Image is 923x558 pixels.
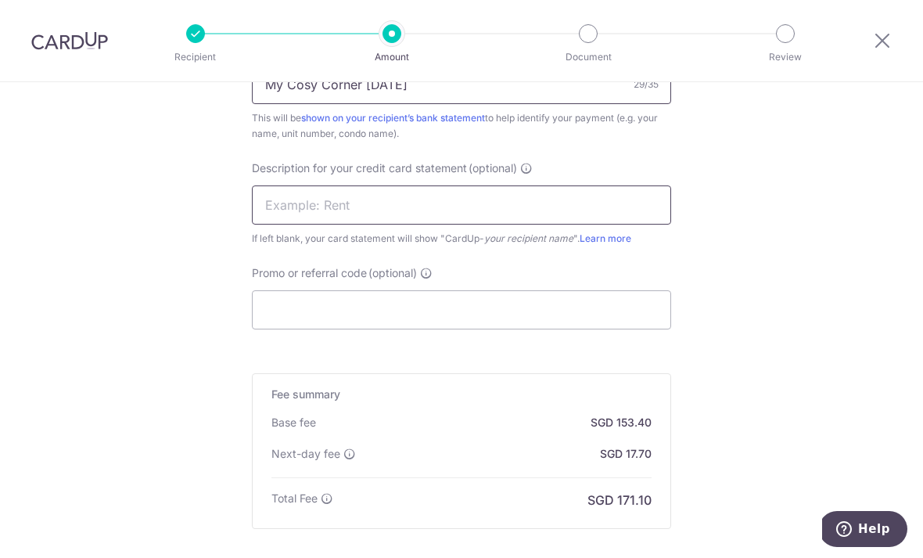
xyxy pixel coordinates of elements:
[634,77,659,92] div: 29/35
[469,160,517,176] span: (optional)
[252,110,671,142] div: This will be to help identify your payment (e.g. your name, unit number, condo name).
[138,49,253,65] p: Recipient
[301,112,485,124] a: shown on your recipient’s bank statement
[252,185,671,225] input: Example: Rent
[600,446,652,462] p: SGD 17.70
[368,265,417,281] span: (optional)
[334,49,450,65] p: Amount
[252,160,467,176] span: Description for your credit card statement
[484,232,573,244] i: your recipient name
[271,415,316,430] p: Base fee
[727,49,843,65] p: Review
[252,265,367,281] span: Promo or referral code
[271,387,652,402] h5: Fee summary
[580,232,631,244] a: Learn more
[591,415,652,430] p: SGD 153.40
[31,31,108,50] img: CardUp
[252,231,671,247] div: If left blank, your card statement will show "CardUp- ".
[530,49,646,65] p: Document
[271,446,340,462] p: Next-day fee
[822,511,907,550] iframe: Opens a widget where you can find more information
[587,491,652,509] p: SGD 171.10
[271,491,318,506] p: Total Fee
